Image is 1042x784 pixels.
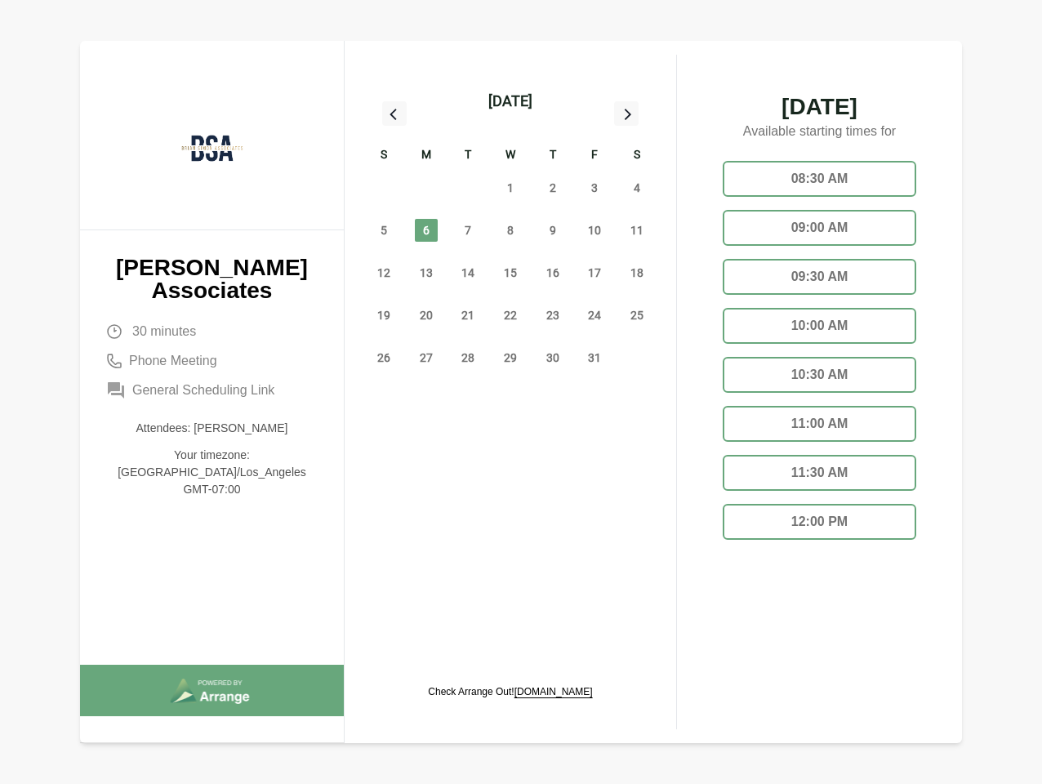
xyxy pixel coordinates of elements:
p: Attendees: [PERSON_NAME] [106,420,318,437]
span: Wednesday, October 15, 2025 [499,261,522,284]
span: Sunday, October 12, 2025 [372,261,395,284]
div: 09:00 AM [723,210,916,246]
span: Thursday, October 23, 2025 [541,304,564,327]
p: [PERSON_NAME] Associates [106,256,318,302]
span: Tuesday, October 14, 2025 [456,261,479,284]
span: Wednesday, October 22, 2025 [499,304,522,327]
span: Tuesday, October 7, 2025 [456,219,479,242]
div: 09:30 AM [723,259,916,295]
span: Tuesday, October 28, 2025 [456,346,479,369]
div: 12:00 PM [723,504,916,540]
div: S [363,145,405,167]
div: 10:30 AM [723,357,916,393]
div: 08:30 AM [723,161,916,197]
span: Sunday, October 5, 2025 [372,219,395,242]
span: Monday, October 20, 2025 [415,304,438,327]
span: Wednesday, October 29, 2025 [499,346,522,369]
p: Check Arrange Out! [428,685,592,698]
span: [DATE] [710,96,929,118]
span: Thursday, October 30, 2025 [541,346,564,369]
span: Monday, October 27, 2025 [415,346,438,369]
div: T [447,145,489,167]
span: Monday, October 6, 2025 [415,219,438,242]
span: Saturday, October 11, 2025 [626,219,648,242]
span: Friday, October 17, 2025 [583,261,606,284]
span: Saturday, October 4, 2025 [626,176,648,199]
div: [DATE] [488,90,532,113]
div: 11:30 AM [723,455,916,491]
div: F [574,145,617,167]
span: 30 minutes [132,322,196,341]
span: Saturday, October 18, 2025 [626,261,648,284]
span: Friday, October 24, 2025 [583,304,606,327]
div: 10:00 AM [723,308,916,344]
div: S [616,145,658,167]
span: Thursday, October 16, 2025 [541,261,564,284]
div: 11:00 AM [723,406,916,442]
span: Wednesday, October 1, 2025 [499,176,522,199]
div: M [405,145,448,167]
span: Friday, October 10, 2025 [583,219,606,242]
span: Wednesday, October 8, 2025 [499,219,522,242]
span: Monday, October 13, 2025 [415,261,438,284]
span: General Scheduling Link [132,381,274,400]
div: W [489,145,532,167]
span: Friday, October 31, 2025 [583,346,606,369]
span: Saturday, October 25, 2025 [626,304,648,327]
span: Sunday, October 26, 2025 [372,346,395,369]
div: T [532,145,574,167]
span: Thursday, October 2, 2025 [541,176,564,199]
a: [DOMAIN_NAME] [514,686,593,697]
span: Tuesday, October 21, 2025 [456,304,479,327]
span: Friday, October 3, 2025 [583,176,606,199]
span: Phone Meeting [129,351,217,371]
span: Thursday, October 9, 2025 [541,219,564,242]
p: Available starting times for [710,118,929,148]
p: Your timezone: [GEOGRAPHIC_DATA]/Los_Angeles GMT-07:00 [106,447,318,498]
span: Sunday, October 19, 2025 [372,304,395,327]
